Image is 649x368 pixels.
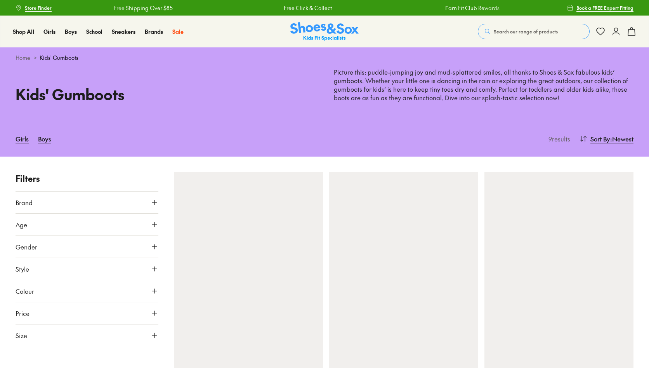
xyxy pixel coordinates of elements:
[364,4,419,12] a: Earn Fit Club Rewards
[16,130,29,147] a: Girls
[43,28,56,35] span: Girls
[25,4,52,11] span: Store Finder
[13,28,34,35] span: Shop All
[527,4,586,12] a: Free Shipping Over $85
[478,24,590,39] button: Search our range of products
[16,83,315,105] h1: Kids' Gumboots
[16,286,34,296] span: Colour
[38,130,51,147] a: Boys
[112,28,135,36] a: Sneakers
[290,22,359,41] a: Shoes & Sox
[16,264,29,274] span: Style
[290,22,359,41] img: SNS_Logo_Responsive.svg
[203,4,251,12] a: Free Click & Collect
[16,192,158,213] button: Brand
[33,4,92,12] a: Free Shipping Over $85
[16,54,633,62] div: >
[16,236,158,258] button: Gender
[16,302,158,324] button: Price
[16,172,158,185] p: Filters
[145,28,163,36] a: Brands
[567,1,633,15] a: Book a FREE Expert Fitting
[16,198,33,207] span: Brand
[16,258,158,280] button: Style
[43,28,56,36] a: Girls
[86,28,102,36] a: School
[16,54,30,62] a: Home
[610,134,633,143] span: : Newest
[545,134,570,143] p: 9 results
[334,68,633,102] p: Picture this: puddle-jumping joy and mud-splattered smiles, all thanks to Shoes & Sox fabulous ki...
[40,54,78,62] span: Kids' Gumboots
[112,28,135,35] span: Sneakers
[580,130,633,147] button: Sort By:Newest
[16,1,52,15] a: Store Finder
[13,28,34,36] a: Shop All
[65,28,77,35] span: Boys
[16,242,37,251] span: Gender
[172,28,184,35] span: Sale
[16,309,29,318] span: Price
[145,28,163,35] span: Brands
[16,280,158,302] button: Colour
[65,28,77,36] a: Boys
[576,4,633,11] span: Book a FREE Expert Fitting
[16,324,158,346] button: Size
[172,28,184,36] a: Sale
[494,28,558,35] span: Search our range of products
[16,214,158,235] button: Age
[16,220,27,229] span: Age
[590,134,610,143] span: Sort By
[16,331,27,340] span: Size
[86,28,102,35] span: School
